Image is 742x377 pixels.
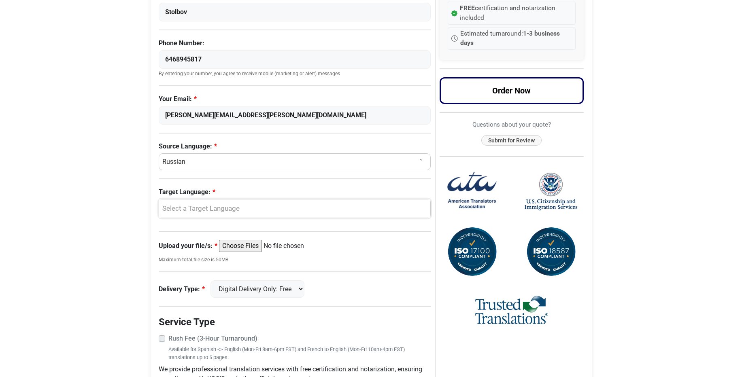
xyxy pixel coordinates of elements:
[159,106,431,125] input: Enter Your Email
[159,71,431,77] small: By entering your number, you agree to receive mobile (marketing or alert) messages
[168,335,257,342] strong: Rush Fee (3-Hour Turnaround)
[159,94,431,104] label: Your Email:
[159,142,431,151] label: Source Language:
[159,38,431,48] label: Phone Number:
[525,172,577,211] img: United States Citizenship and Immigration Services Logo
[460,4,475,12] strong: FREE
[460,29,572,48] span: Estimated turnaround:
[440,121,584,128] h6: Questions about your quote?
[446,165,498,218] img: American Translators Association Logo
[159,187,431,197] label: Target Language:
[440,77,584,104] button: Order Now
[475,294,548,326] img: Trusted Translations Logo
[481,135,542,146] button: Submit for Review
[159,199,431,218] button: Select a Target Language
[159,50,431,69] input: Enter Your Phone Number
[460,4,572,23] span: certification and notarization included
[159,241,217,251] label: Upload your file/s:
[159,256,431,263] small: Maximum total file size is 50MB.
[159,315,431,329] legend: Service Type
[159,3,431,21] input: Enter Your Last Name
[525,226,577,278] img: ISO 18587 Compliant Certification
[159,284,205,294] label: Delivery Type:
[163,203,423,214] div: Select a Target Language
[446,226,498,278] img: ISO 17100 Compliant Certification
[168,345,431,361] small: Available for Spanish <> English (Mon-Fri 8am-6pm EST) and French to English (Mon-Fri 10am-4pm ES...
